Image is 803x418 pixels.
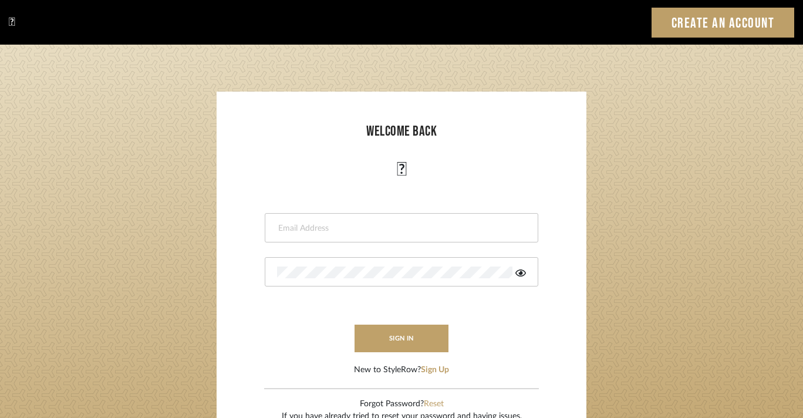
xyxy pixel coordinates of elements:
[421,364,449,376] button: Sign Up
[282,398,522,410] div: Forgot Password?
[424,398,444,410] button: Reset
[354,364,449,376] div: New to StyleRow?
[355,325,448,352] button: sign in
[228,121,575,142] div: welcome back
[652,8,795,38] a: Create an Account
[277,223,523,234] input: Email Address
